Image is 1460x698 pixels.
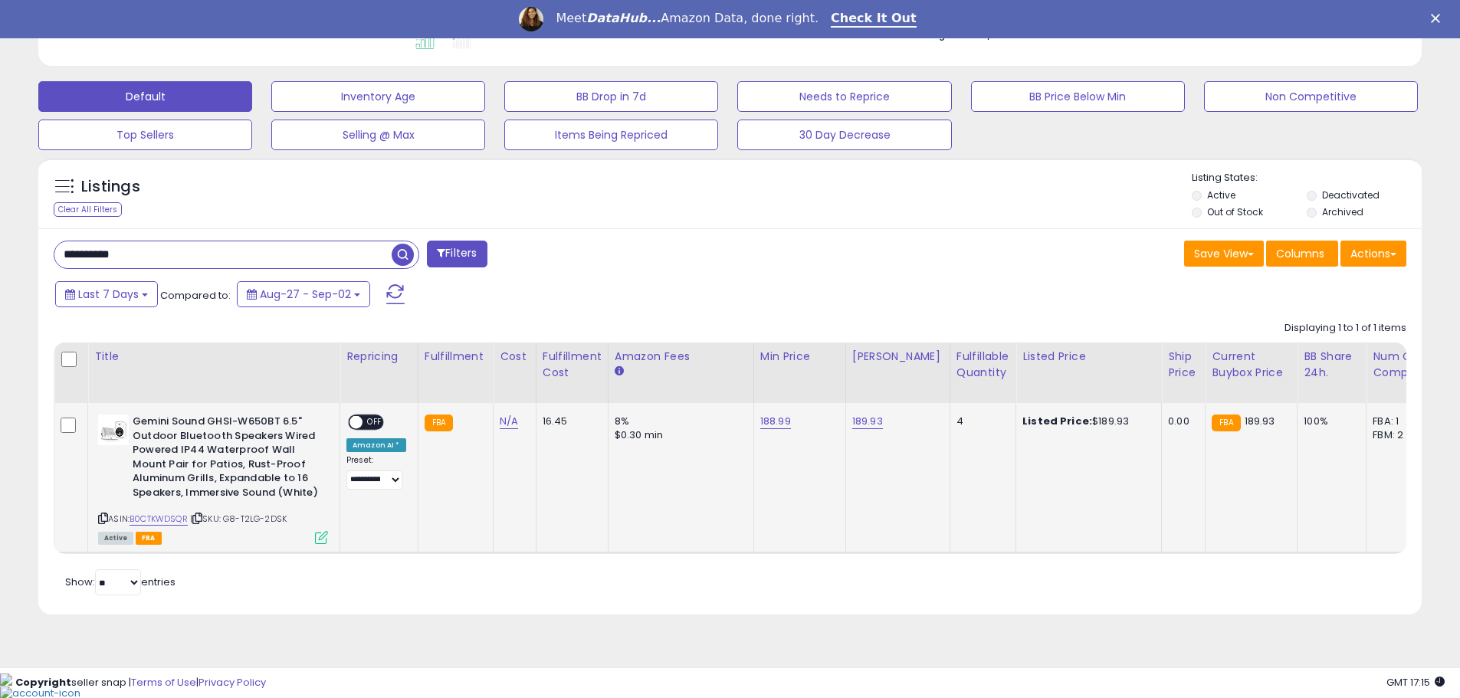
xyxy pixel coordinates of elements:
[615,428,742,442] div: $0.30 min
[1168,349,1199,381] div: Ship Price
[1431,14,1446,23] div: Close
[260,287,351,302] span: Aug-27 - Sep-02
[1373,349,1429,381] div: Num of Comp.
[1168,415,1193,428] div: 0.00
[1304,349,1360,381] div: BB Share 24h.
[543,349,602,381] div: Fulfillment Cost
[556,11,819,26] div: Meet Amazon Data, done right.
[504,120,718,150] button: Items Being Repriced
[160,288,231,303] span: Compared to:
[1184,241,1264,267] button: Save View
[1212,415,1240,431] small: FBA
[55,281,158,307] button: Last 7 Days
[852,349,943,365] div: [PERSON_NAME]
[1322,205,1363,218] label: Archived
[615,415,742,428] div: 8%
[1304,415,1354,428] div: 100%
[852,414,883,429] a: 189.93
[54,202,122,217] div: Clear All Filters
[81,176,140,198] h5: Listings
[1204,81,1418,112] button: Non Competitive
[500,349,530,365] div: Cost
[737,120,951,150] button: 30 Day Decrease
[1245,414,1275,428] span: 189.93
[615,365,624,378] small: Amazon Fees.
[271,81,485,112] button: Inventory Age
[363,416,387,429] span: OFF
[519,7,543,31] img: Profile image for Georgie
[237,281,370,307] button: Aug-27 - Sep-02
[78,287,139,302] span: Last 7 Days
[98,532,133,545] span: All listings currently available for purchase on Amazon
[760,349,839,365] div: Min Price
[1373,428,1423,442] div: FBM: 2
[1322,188,1380,202] label: Deactivated
[737,81,951,112] button: Needs to Reprice
[425,349,487,365] div: Fulfillment
[615,349,747,365] div: Amazon Fees
[1276,246,1324,261] span: Columns
[1022,414,1092,428] b: Listed Price:
[1022,415,1150,428] div: $189.93
[271,120,485,150] button: Selling @ Max
[1212,349,1291,381] div: Current Buybox Price
[1373,415,1423,428] div: FBA: 1
[190,513,287,525] span: | SKU: G8-T2LG-2DSK
[1192,171,1422,185] p: Listing States:
[65,575,176,589] span: Show: entries
[346,349,412,365] div: Repricing
[98,415,129,445] img: 313feHPhzHL._SL40_.jpg
[1266,241,1338,267] button: Columns
[425,415,453,431] small: FBA
[1340,241,1406,267] button: Actions
[133,415,319,503] b: Gemini Sound GHSI-W650BT 6.5" Outdoor Bluetooth Speakers Wired Powered IP44 Waterproof Wall Mount...
[956,349,1009,381] div: Fulfillable Quantity
[504,81,718,112] button: BB Drop in 7d
[956,415,1004,428] div: 4
[500,414,518,429] a: N/A
[94,349,333,365] div: Title
[346,438,406,452] div: Amazon AI *
[98,415,328,542] div: ASIN:
[427,241,487,267] button: Filters
[136,532,162,545] span: FBA
[1207,205,1263,218] label: Out of Stock
[1022,349,1155,365] div: Listed Price
[130,513,188,526] a: B0CTKWDSQR
[38,81,252,112] button: Default
[38,120,252,150] button: Top Sellers
[346,455,406,490] div: Preset:
[586,11,661,25] i: DataHub...
[1207,188,1235,202] label: Active
[971,81,1185,112] button: BB Price Below Min
[543,415,596,428] div: 16.45
[760,414,791,429] a: 188.99
[831,11,917,28] a: Check It Out
[1284,321,1406,336] div: Displaying 1 to 1 of 1 items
